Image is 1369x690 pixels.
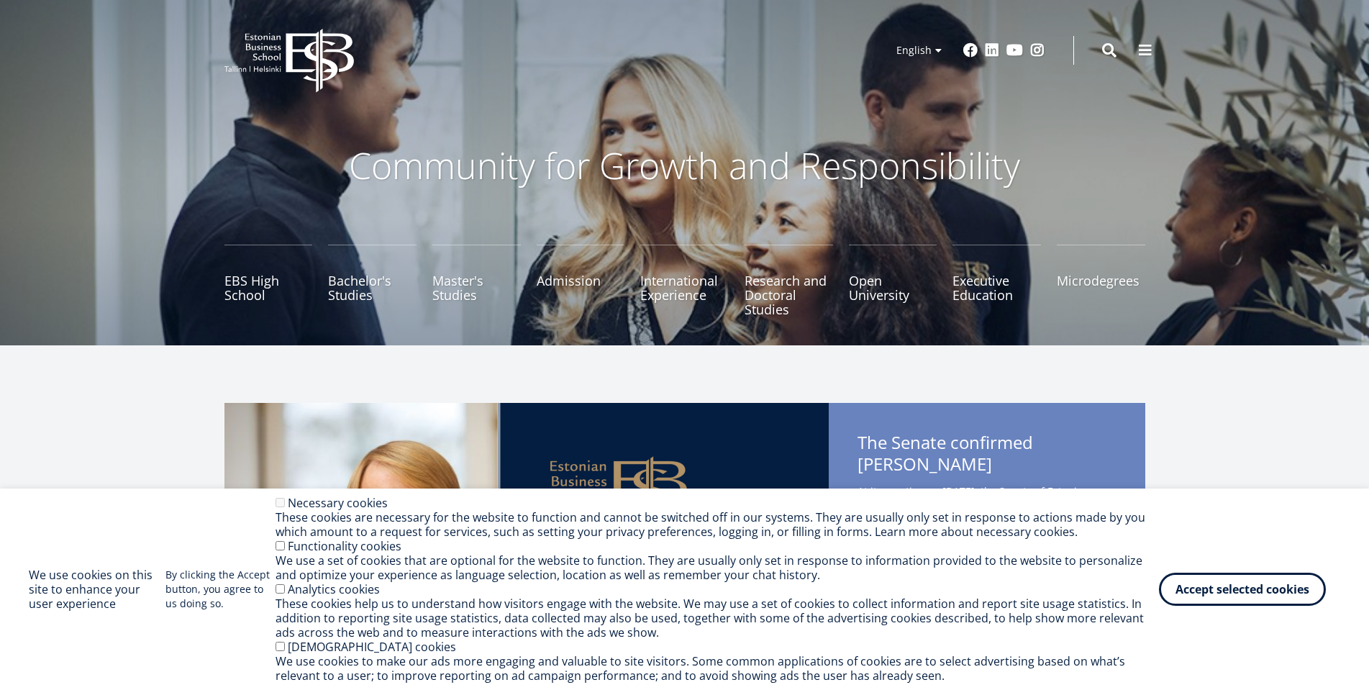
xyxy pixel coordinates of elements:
[858,432,1116,501] span: The Senate confirmed [PERSON_NAME]
[328,245,417,317] a: Bachelor's Studies
[1030,43,1045,58] a: Instagram
[288,639,456,655] label: [DEMOGRAPHIC_DATA] cookies
[432,245,521,317] a: Master's Studies
[985,43,999,58] a: Linkedin
[288,581,380,597] label: Analytics cookies
[1057,245,1145,317] a: Microdegrees
[858,482,1116,595] span: At its meeting on [DATE], the Senate of Estonian Business School (EBS) confirmed Professor [PERSO...
[640,245,729,317] a: International Experience
[952,245,1041,317] a: Executive Education
[276,510,1159,539] div: These cookies are necessary for the website to function and cannot be switched off in our systems...
[224,245,313,317] a: EBS High School
[304,144,1066,187] p: Community for Growth and Responsibility
[276,654,1159,683] div: We use cookies to make our ads more engaging and valuable to site visitors. Some common applicati...
[537,245,625,317] a: Admission
[963,43,978,58] a: Facebook
[29,568,165,611] h2: We use cookies on this site to enhance your user experience
[1006,43,1023,58] a: Youtube
[745,245,833,317] a: Research and Doctoral Studies
[276,596,1159,640] div: These cookies help us to understand how visitors engage with the website. We may use a set of coo...
[276,553,1159,582] div: We use a set of cookies that are optional for the website to function. They are usually only set ...
[165,568,276,611] p: By clicking the Accept button, you agree to us doing so.
[849,245,937,317] a: Open University
[288,495,388,511] label: Necessary cookies
[288,538,401,554] label: Functionality cookies
[224,403,829,676] img: a
[1159,573,1326,606] button: Accept selected cookies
